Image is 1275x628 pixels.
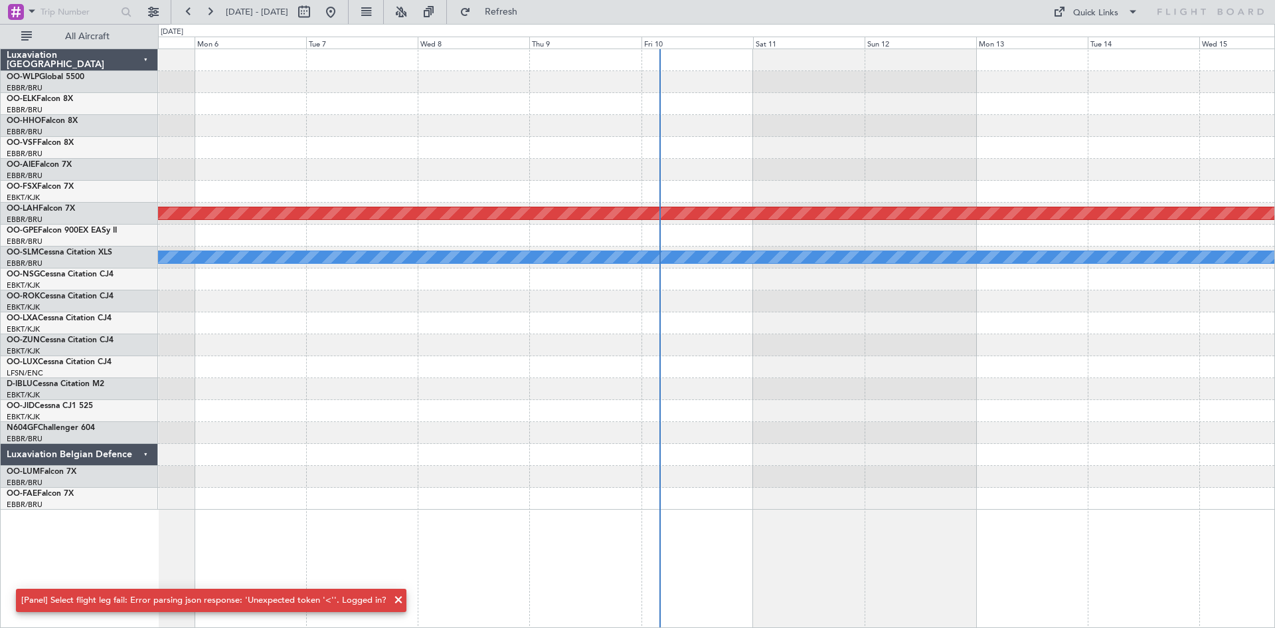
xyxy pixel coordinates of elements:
span: N604GF [7,424,38,432]
a: OO-LUXCessna Citation CJ4 [7,358,112,366]
button: All Aircraft [15,26,144,47]
span: OO-ZUN [7,336,40,344]
a: OO-FAEFalcon 7X [7,490,74,498]
a: EBKT/KJK [7,280,40,290]
a: EBKT/KJK [7,324,40,334]
a: OO-WLPGlobal 5500 [7,73,84,81]
a: OO-HHOFalcon 8X [7,117,78,125]
a: OO-SLMCessna Citation XLS [7,249,112,257]
a: OO-AIEFalcon 7X [7,161,72,169]
span: OO-SLM [7,249,39,257]
a: OO-LAHFalcon 7X [7,205,75,213]
a: EBBR/BRU [7,215,42,225]
input: Trip Number [41,2,117,22]
a: OO-ROKCessna Citation CJ4 [7,292,114,300]
div: Fri 10 [641,37,753,49]
a: OO-ZUNCessna Citation CJ4 [7,336,114,344]
span: OO-LUX [7,358,38,366]
div: Sat 11 [753,37,865,49]
a: OO-LUMFalcon 7X [7,468,76,476]
a: EBBR/BRU [7,500,42,510]
a: EBKT/KJK [7,412,40,422]
a: EBKT/KJK [7,346,40,356]
div: [DATE] [161,27,183,38]
a: EBBR/BRU [7,127,42,137]
a: EBBR/BRU [7,237,42,247]
span: OO-LAH [7,205,39,213]
a: EBBR/BRU [7,149,42,159]
a: D-IBLUCessna Citation M2 [7,380,104,388]
span: Refresh [473,7,529,17]
div: Thu 9 [529,37,641,49]
span: OO-JID [7,402,35,410]
span: OO-WLP [7,73,39,81]
a: EBBR/BRU [7,83,42,93]
a: OO-NSGCessna Citation CJ4 [7,270,114,278]
a: EBBR/BRU [7,105,42,115]
a: LFSN/ENC [7,368,43,378]
button: Refresh [454,1,533,23]
a: EBBR/BRU [7,171,42,181]
span: OO-VSF [7,139,37,147]
a: EBBR/BRU [7,478,42,488]
span: OO-HHO [7,117,41,125]
span: OO-FAE [7,490,37,498]
a: OO-LXACessna Citation CJ4 [7,314,112,322]
span: OO-GPE [7,227,38,235]
div: Tue 14 [1088,37,1199,49]
a: OO-FSXFalcon 7X [7,183,74,191]
a: OO-GPEFalcon 900EX EASy II [7,227,117,235]
a: OO-JIDCessna CJ1 525 [7,402,93,410]
a: OO-VSFFalcon 8X [7,139,74,147]
a: EBBR/BRU [7,434,42,444]
a: N604GFChallenger 604 [7,424,95,432]
span: OO-AIE [7,161,35,169]
span: OO-LUM [7,468,40,476]
div: Mon 13 [976,37,1088,49]
span: OO-ELK [7,95,37,103]
a: EBKT/KJK [7,193,40,203]
div: Sun 12 [865,37,976,49]
span: OO-FSX [7,183,37,191]
span: OO-ROK [7,292,40,300]
div: Wed 8 [418,37,529,49]
a: EBKT/KJK [7,302,40,312]
span: [DATE] - [DATE] [226,6,288,18]
div: Quick Links [1073,7,1118,20]
span: OO-LXA [7,314,38,322]
button: Quick Links [1047,1,1145,23]
span: D-IBLU [7,380,33,388]
a: EBKT/KJK [7,390,40,400]
a: OO-ELKFalcon 8X [7,95,73,103]
span: OO-NSG [7,270,40,278]
div: Mon 6 [195,37,306,49]
div: [Panel] Select flight leg fail: Error parsing json response: 'Unexpected token '<''. Logged in? [21,594,386,607]
a: EBBR/BRU [7,259,42,268]
div: Tue 7 [306,37,418,49]
span: All Aircraft [35,32,140,41]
